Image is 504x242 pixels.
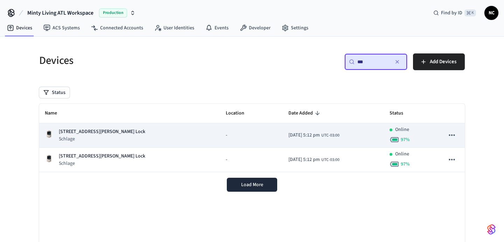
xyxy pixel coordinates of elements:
[288,156,320,163] span: [DATE] 5:12 pm
[200,22,234,34] a: Events
[401,161,410,168] span: 97 %
[226,156,227,163] span: -
[485,7,498,19] span: NC
[487,224,496,235] img: SeamLogoGradient.69752ec5.svg
[288,108,322,119] span: Date Added
[59,135,145,142] p: Schlage
[45,108,66,119] span: Name
[149,22,200,34] a: User Identities
[401,136,410,143] span: 97 %
[38,22,85,34] a: ACS Systems
[39,53,248,68] h5: Devices
[45,130,53,138] img: Schlage Sense Smart Deadbolt with Camelot Trim, Front
[27,9,93,17] span: Minty Living ATL Workspace
[288,132,339,139] div: America/Bahia
[99,8,127,17] span: Production
[430,57,456,66] span: Add Devices
[321,157,339,163] span: UTC-03:00
[59,153,145,160] p: [STREET_ADDRESS][PERSON_NAME] Lock
[395,126,409,133] p: Online
[39,87,70,98] button: Status
[1,22,38,34] a: Devices
[227,178,277,192] button: Load More
[441,9,462,16] span: Find by ID
[39,104,465,172] table: sticky table
[226,108,253,119] span: Location
[226,132,227,139] span: -
[464,9,476,16] span: ⌘ K
[413,53,465,70] button: Add Devices
[288,132,320,139] span: [DATE] 5:12 pm
[395,151,409,158] p: Online
[484,6,498,20] button: NC
[85,22,149,34] a: Connected Accounts
[241,181,263,188] span: Load More
[428,7,482,19] div: Find by ID⌘ K
[45,154,53,163] img: Schlage Sense Smart Deadbolt with Camelot Trim, Front
[288,156,339,163] div: America/Bahia
[59,160,145,167] p: Schlage
[234,22,276,34] a: Developer
[276,22,314,34] a: Settings
[59,128,145,135] p: [STREET_ADDRESS][PERSON_NAME] Lock
[321,132,339,139] span: UTC-03:00
[390,108,412,119] span: Status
